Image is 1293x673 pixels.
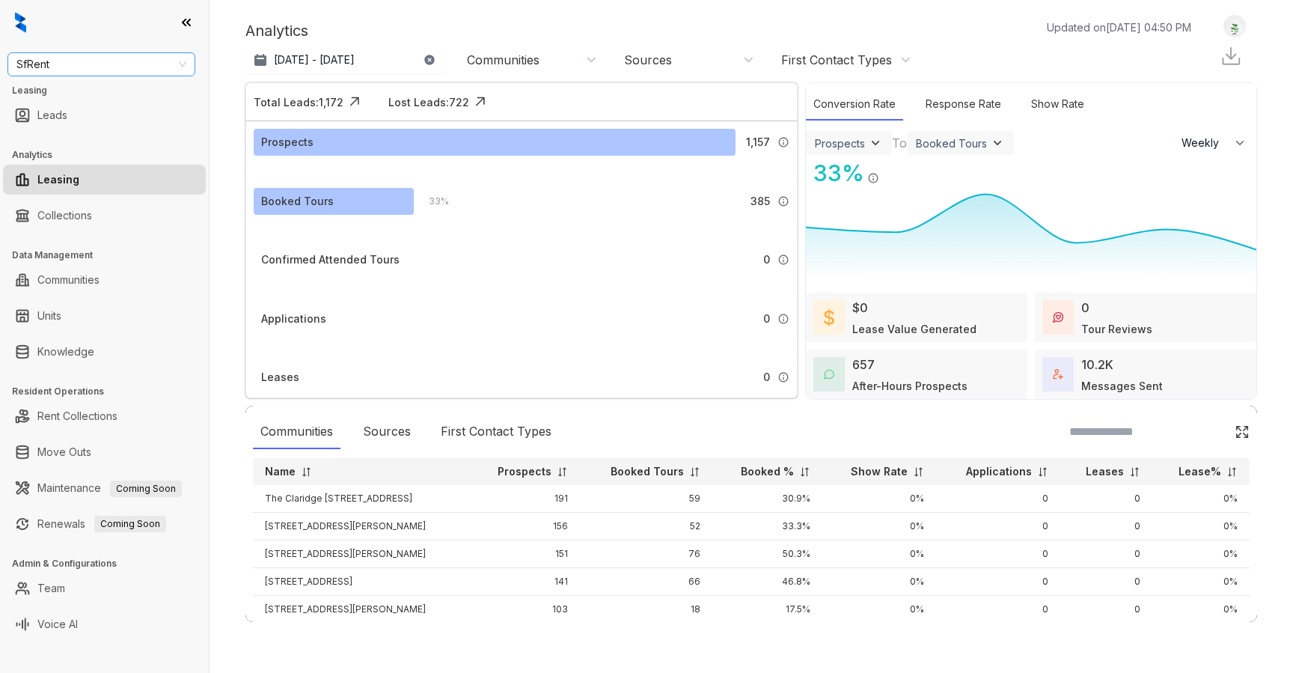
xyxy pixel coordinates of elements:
a: Leasing [37,165,79,195]
td: 0 [936,513,1060,540]
a: Collections [37,201,92,231]
img: Info [867,172,879,184]
td: 76 [580,540,713,568]
td: 33.3% [712,513,822,540]
td: 0% [1152,513,1250,540]
td: 0% [822,596,936,624]
td: [STREET_ADDRESS] [253,568,469,596]
div: Prospects [261,134,314,150]
p: Updated on [DATE] 04:50 PM [1047,19,1191,35]
td: 0 [1060,596,1152,624]
p: Lease% [1179,464,1221,479]
div: First Contact Types [781,52,892,68]
td: 103 [469,596,579,624]
td: 0 [1060,513,1152,540]
a: Units [37,301,61,331]
p: Booked Tours [611,464,684,479]
td: 0 [936,568,1060,596]
img: UserAvatar [1224,19,1245,34]
td: 18 [580,596,713,624]
td: 0% [1152,485,1250,513]
div: Booked Tours [261,193,334,210]
img: TourReviews [1053,312,1063,323]
img: Click Icon [343,91,366,113]
button: [DATE] - [DATE] [245,46,447,73]
img: sorting [1226,466,1238,478]
span: 1,157 [746,134,770,150]
li: Leasing [3,165,206,195]
img: Info [777,254,789,266]
div: After-Hours Prospects [852,378,968,394]
img: SearchIcon [1203,425,1216,438]
img: sorting [1129,466,1140,478]
td: 191 [469,485,579,513]
img: sorting [557,466,568,478]
td: 0 [936,596,1060,624]
div: 10.2K [1081,356,1113,374]
p: Booked % [741,464,794,479]
td: 0% [1152,568,1250,596]
td: The Claridge [STREET_ADDRESS] [253,485,469,513]
li: Units [3,301,206,331]
td: 66 [580,568,713,596]
div: Booked Tours [916,137,987,150]
td: 0 [936,485,1060,513]
div: Sources [355,415,418,449]
td: 50.3% [712,540,822,568]
td: 0% [1152,540,1250,568]
span: 385 [751,193,770,210]
p: Prospects [498,464,551,479]
div: Show Rate [1024,88,1092,121]
h3: Resident Operations [12,385,209,398]
td: 0 [1060,485,1152,513]
img: Click Icon [1235,424,1250,439]
div: Prospects [815,137,865,150]
h3: Data Management [12,249,209,262]
img: LeaseValue [824,308,834,326]
span: Weekly [1182,135,1227,150]
img: Info [777,371,789,383]
h3: Analytics [12,148,209,162]
li: Knowledge [3,337,206,367]
li: Renewals [3,509,206,539]
span: SfRent [16,53,186,76]
a: RenewalsComing Soon [37,509,166,539]
div: Communities [253,415,340,449]
div: First Contact Types [433,415,559,449]
td: 141 [469,568,579,596]
td: 52 [580,513,713,540]
div: Lease Value Generated [852,321,976,337]
td: [STREET_ADDRESS][PERSON_NAME] [253,540,469,568]
div: 0 [1081,299,1089,317]
div: Response Rate [918,88,1009,121]
img: sorting [799,466,810,478]
img: sorting [1037,466,1048,478]
div: 33 % [414,193,449,210]
img: Info [777,313,789,325]
td: 0 [1060,540,1152,568]
span: 0 [763,369,770,386]
img: logo [15,12,26,33]
div: Applications [261,311,326,327]
p: Name [265,464,296,479]
img: Click Icon [469,91,492,113]
p: Analytics [245,19,308,42]
div: $0 [852,299,868,317]
p: Leases [1086,464,1124,479]
td: 0 [936,540,1060,568]
a: Move Outs [37,437,91,467]
a: Team [37,573,65,603]
td: 0% [822,568,936,596]
div: 33 % [806,156,864,190]
div: Sources [624,52,672,68]
li: Team [3,573,206,603]
a: Communities [37,265,100,295]
img: ViewFilterArrow [990,135,1005,150]
img: AfterHoursConversations [824,369,834,380]
img: sorting [301,466,312,478]
td: 151 [469,540,579,568]
li: Communities [3,265,206,295]
td: [STREET_ADDRESS][PERSON_NAME] [253,513,469,540]
p: Show Rate [851,464,908,479]
div: Leases [261,369,299,386]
